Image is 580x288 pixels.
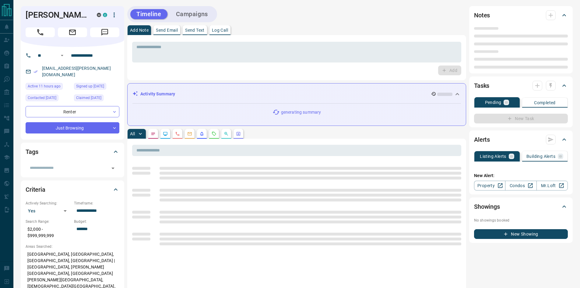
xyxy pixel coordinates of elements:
p: Pending [485,100,501,105]
svg: Requests [212,131,216,136]
div: Activity Summary [132,88,461,100]
div: Tue Aug 12 2025 [26,83,71,91]
div: Just Browsing [26,122,119,133]
a: Condos [505,181,536,190]
h2: Tags [26,147,38,157]
p: Add Note [130,28,149,32]
p: Timeframe: [74,201,119,206]
div: Renter [26,106,119,117]
button: Timeline [130,9,167,19]
span: Contacted [DATE] [28,95,56,101]
span: Call [26,27,55,37]
p: Budget: [74,219,119,224]
p: Send Text [185,28,205,32]
p: Actively Searching: [26,201,71,206]
div: Yes [26,206,71,216]
svg: Emails [187,131,192,136]
p: Log Call [212,28,228,32]
h2: Showings [474,202,500,212]
div: Notes [474,8,568,23]
p: Activity Summary [140,91,175,97]
div: Thu Aug 17 2023 [74,83,119,91]
h2: Notes [474,10,490,20]
span: Signed up [DATE] [76,83,104,89]
h1: [PERSON_NAME] [26,10,88,20]
p: Listing Alerts [480,154,506,158]
svg: Notes [151,131,156,136]
div: Wed Jul 23 2025 [26,94,71,103]
div: Tags [26,144,119,159]
p: Completed [534,101,556,105]
span: Email [58,27,87,37]
a: Mr.Loft [536,181,568,190]
span: Message [90,27,119,37]
p: No showings booked [474,218,568,223]
div: Criteria [26,182,119,197]
p: generating summary [281,109,321,116]
button: Campaigns [170,9,214,19]
svg: Opportunities [224,131,229,136]
h2: Criteria [26,185,45,194]
div: Showings [474,199,568,214]
div: Fri Jul 18 2025 [74,94,119,103]
span: Active 11 hours ago [28,83,61,89]
p: Search Range: [26,219,71,224]
svg: Email Verified [33,69,38,74]
svg: Agent Actions [236,131,241,136]
svg: Listing Alerts [199,131,204,136]
p: $2,000 - $999,999,999 [26,224,71,241]
div: condos.ca [103,13,107,17]
p: Areas Searched: [26,244,119,249]
button: Open [58,52,66,59]
p: Send Email [156,28,178,32]
div: Alerts [474,132,568,147]
svg: Lead Browsing Activity [163,131,168,136]
p: All [130,132,135,136]
div: Tasks [474,78,568,93]
button: Open [109,164,117,172]
p: Building Alerts [526,154,555,158]
svg: Calls [175,131,180,136]
button: New Showing [474,229,568,239]
h2: Alerts [474,135,490,144]
a: Property [474,181,505,190]
div: mrloft.ca [97,13,101,17]
p: New Alert: [474,172,568,179]
h2: Tasks [474,81,489,91]
a: [EMAIL_ADDRESS][PERSON_NAME][DOMAIN_NAME] [42,66,111,77]
span: Claimed [DATE] [76,95,101,101]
